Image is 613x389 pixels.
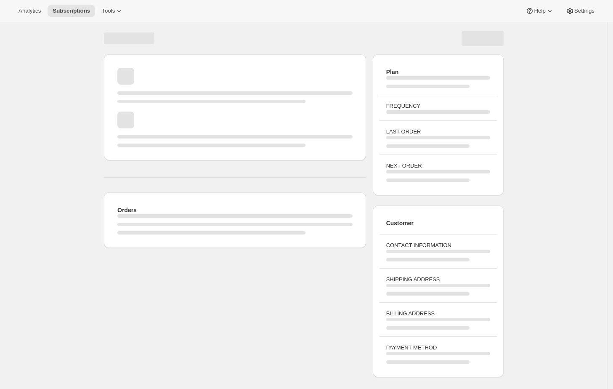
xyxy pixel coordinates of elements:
[561,5,600,17] button: Settings
[386,241,490,250] h3: CONTACT INFORMATION
[48,5,95,17] button: Subscriptions
[386,344,490,352] h3: PAYMENT METHOD
[386,162,490,170] h3: NEXT ORDER
[386,68,490,76] h2: Plan
[53,8,90,14] span: Subscriptions
[386,102,490,110] h3: FREQUENCY
[534,8,545,14] span: Help
[19,8,41,14] span: Analytics
[13,5,46,17] button: Analytics
[520,5,559,17] button: Help
[94,22,514,381] div: Page loading
[386,219,490,227] h2: Customer
[117,206,353,214] h2: Orders
[386,128,490,136] h3: LAST ORDER
[97,5,128,17] button: Tools
[574,8,594,14] span: Settings
[102,8,115,14] span: Tools
[386,275,490,284] h3: SHIPPING ADDRESS
[386,309,490,318] h3: BILLING ADDRESS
